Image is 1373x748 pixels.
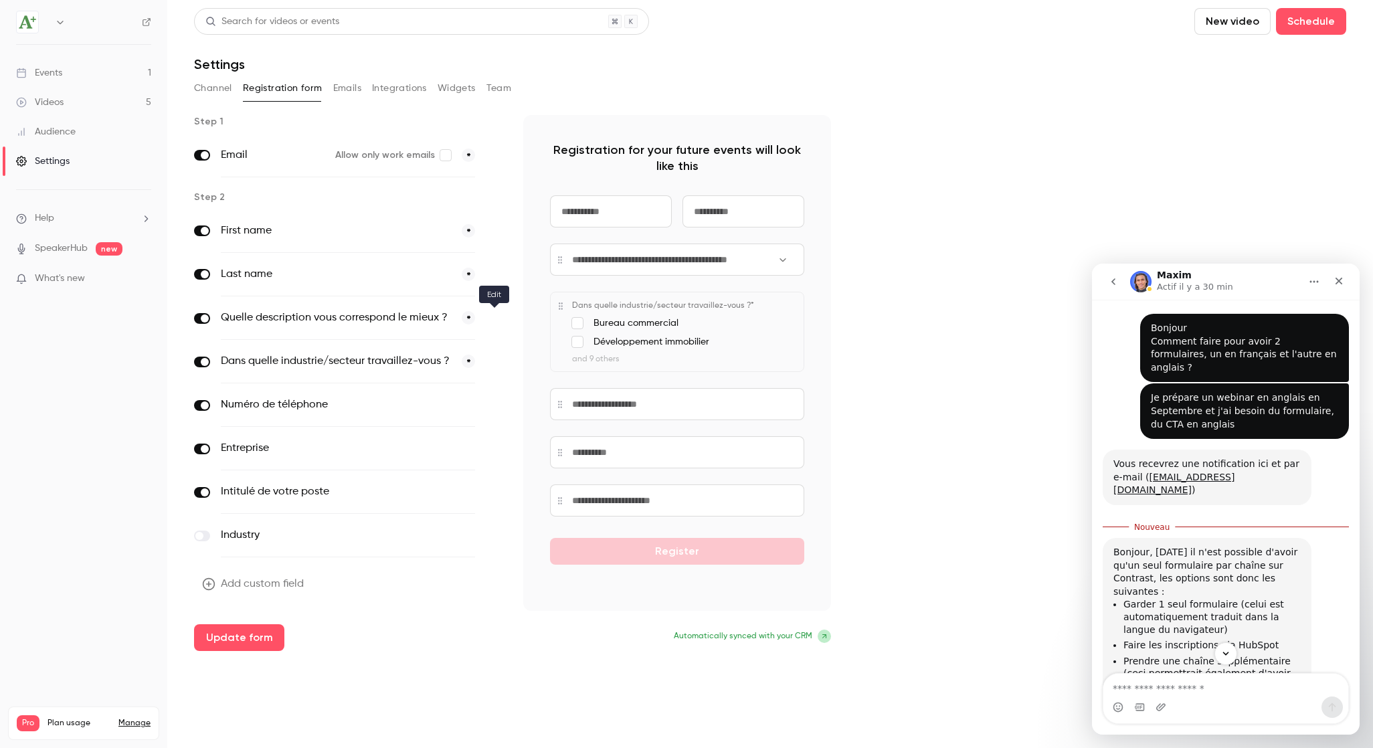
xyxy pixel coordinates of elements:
[194,624,284,651] button: Update form
[221,223,451,239] label: First name
[21,438,31,449] button: Sélectionneur d’emoji
[221,397,420,413] label: Numéro de téléphone
[221,440,420,456] label: Entreprise
[48,718,110,729] span: Plan usage
[64,438,74,449] button: Télécharger la pièce jointe
[551,300,804,311] label: Dans quelle industrie/secteur travaillez-vous ?*
[221,353,451,369] label: Dans quelle industrie/secteur travaillez-vous ?
[16,66,62,80] div: Events
[11,410,256,433] textarea: Envoyer un message...
[221,310,451,326] label: Quelle description vous correspond le mieux ?
[221,147,325,163] label: Email
[1276,8,1346,35] button: Schedule
[35,242,88,256] a: SpeakerHub
[1092,264,1360,735] iframe: Intercom live chat
[122,379,145,401] button: Scroll to bottom
[551,314,804,333] label: Bureau commercial
[194,571,314,597] button: Add custom field
[551,354,620,365] span: and 9 others
[11,274,219,449] div: Bonjour, [DATE] il n'est possible d'avoir qu'un seul formulaire par chaîne sur Contrast, les opti...
[31,335,209,372] li: Garder 1 seul formulaire (celui est automatiquement traduit dans la langue du navigateur)
[674,630,812,642] span: Automatically synced with your CRM
[194,78,232,99] button: Channel
[11,274,257,478] div: Maxim dit…
[438,78,476,99] button: Widgets
[21,282,209,335] div: Bonjour, [DATE] il n'est possible d'avoir qu'un seul formulaire par chaîne sur Contrast, les opti...
[31,375,209,388] li: Faire les inscriptions via HubSpot
[1194,8,1271,35] button: New video
[550,142,804,174] p: Registration for your future events will look like this
[243,78,323,99] button: Registration form
[194,115,502,128] p: Step 1
[42,438,53,449] button: Sélectionneur de fichier gif
[96,242,122,256] span: new
[333,78,361,99] button: Emails
[194,191,502,204] p: Step 2
[16,96,64,109] div: Videos
[221,266,451,282] label: Last name
[230,433,251,454] button: Envoyer un message…
[35,211,54,225] span: Help
[35,272,85,286] span: What's new
[16,211,151,225] li: help-dropdown-opener
[118,718,151,729] a: Manage
[17,715,39,731] span: Pro
[221,527,420,543] label: Industry
[551,333,804,351] label: Développement immobilier
[205,15,339,29] div: Search for videos or events
[372,78,427,99] button: Integrations
[221,484,420,500] label: Intitulé de votre poste
[486,78,512,99] button: Team
[194,56,245,72] h1: Settings
[335,149,451,162] label: Allow only work emails
[16,155,70,168] div: Settings
[16,125,76,138] div: Audience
